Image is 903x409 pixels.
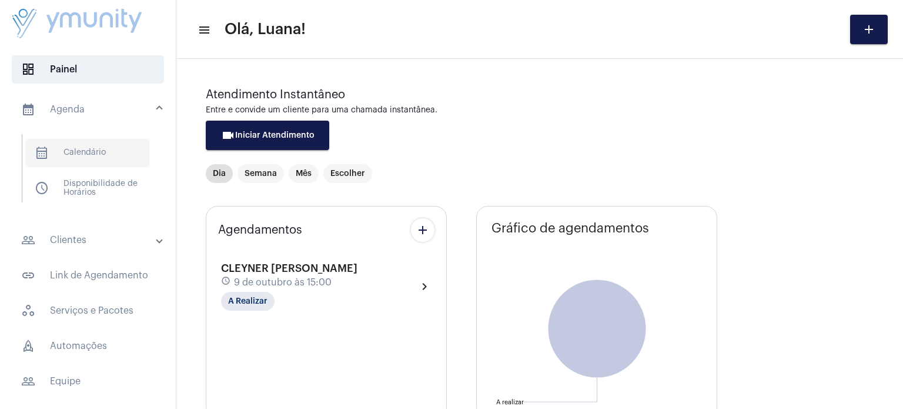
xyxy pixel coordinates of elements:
span: Calendário [25,139,149,167]
span: 9 de outubro às 15:00 [234,277,332,288]
div: Atendimento Instantâneo [206,88,874,101]
span: sidenav icon [35,146,49,160]
mat-chip: Semana [238,164,284,183]
mat-icon: chevron_right [417,280,432,294]
mat-icon: schedule [221,276,232,289]
text: A realizar [496,399,524,405]
span: CLEYNER [PERSON_NAME] [221,263,357,274]
mat-icon: sidenav icon [21,102,35,117]
img: da4d17c4-93e0-4e87-ea01-5b37ad3a248d.png [9,6,145,42]
span: Olá, Luana! [225,20,306,39]
span: Automações [12,332,164,360]
mat-icon: videocam [221,128,235,142]
span: sidenav icon [21,62,35,77]
button: Iniciar Atendimento [206,121,329,150]
span: Disponibilidade de Horários [25,174,149,202]
mat-expansion-panel-header: sidenav iconAgenda [7,91,176,128]
mat-chip: Escolher [323,164,372,183]
mat-chip: Dia [206,164,233,183]
mat-icon: sidenav icon [21,268,35,282]
span: Link de Agendamento [12,261,164,290]
div: Entre e convide um cliente para uma chamada instantânea. [206,106,874,115]
span: Equipe [12,367,164,395]
mat-icon: sidenav icon [198,23,209,37]
span: Iniciar Atendimento [221,131,315,139]
mat-icon: sidenav icon [21,374,35,388]
span: Gráfico de agendamentos [491,221,649,235]
mat-icon: add [416,223,430,237]
span: Painel [12,55,164,84]
mat-chip: Mês [289,164,319,183]
span: sidenav icon [35,181,49,195]
div: sidenav iconAgenda [7,128,176,219]
mat-icon: add [862,22,876,36]
span: sidenav icon [21,339,35,353]
mat-chip: A Realizar [221,292,275,311]
mat-icon: sidenav icon [21,233,35,247]
mat-panel-title: Agenda [21,102,157,117]
span: sidenav icon [21,304,35,318]
span: Agendamentos [218,224,302,237]
mat-panel-title: Clientes [21,233,157,247]
span: Serviços e Pacotes [12,297,164,325]
mat-expansion-panel-header: sidenav iconClientes [7,226,176,254]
